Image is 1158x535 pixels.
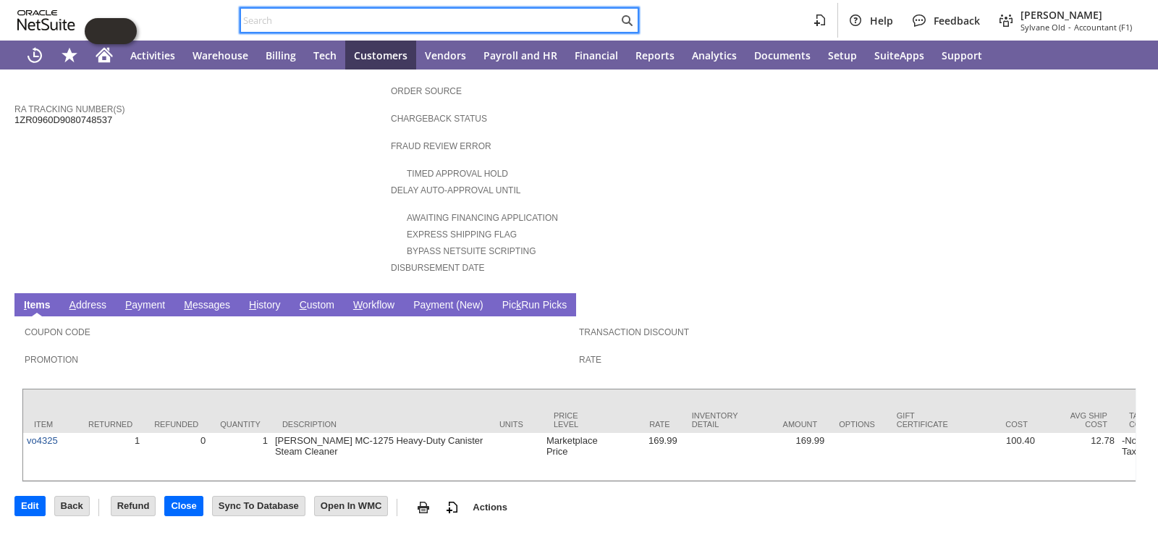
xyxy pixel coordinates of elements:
[391,185,520,195] a: Delay Auto-Approval Until
[257,41,305,69] a: Billing
[612,420,670,429] div: Rate
[154,420,198,429] div: Refunded
[184,299,193,311] span: M
[499,299,570,313] a: PickRun Picks
[266,49,296,62] span: Billing
[220,420,261,429] div: Quantity
[748,433,828,481] td: 169.99
[350,299,398,313] a: Workflow
[554,411,591,429] div: Price Level
[122,299,169,313] a: Payment
[407,169,508,179] a: Timed Approval Hold
[111,18,137,44] span: Oracle Guided Learning Widget. To move around, please hold and drag
[69,299,76,311] span: A
[130,49,175,62] span: Activities
[942,49,982,62] span: Support
[282,420,478,429] div: Description
[407,229,517,240] a: Express Shipping Flag
[315,497,388,515] input: Open In WMC
[24,299,27,311] span: I
[391,86,462,96] a: Order Source
[692,411,738,429] div: Inventory Detail
[759,420,817,429] div: Amount
[271,433,489,481] td: [PERSON_NAME] MC-1275 Heavy-Duty Canister Steam Cleaner
[410,299,486,313] a: Payment (New)
[25,355,78,365] a: Promotion
[20,299,54,313] a: Items
[87,41,122,69] a: Home
[618,12,635,29] svg: Search
[213,497,305,515] input: Sync To Database
[970,420,1028,429] div: Cost
[1039,433,1118,481] td: 12.78
[88,420,132,429] div: Returned
[475,41,566,69] a: Payroll and HR
[516,299,521,311] span: k
[754,49,811,62] span: Documents
[61,46,78,64] svg: Shortcuts
[745,41,819,69] a: Documents
[467,502,513,513] a: Actions
[34,420,67,429] div: Item
[692,49,737,62] span: Analytics
[305,41,345,69] a: Tech
[407,213,558,223] a: Awaiting Financing Application
[499,420,532,429] div: Units
[122,41,184,69] a: Activities
[416,41,475,69] a: Vendors
[426,299,431,311] span: y
[354,49,407,62] span: Customers
[296,299,338,313] a: Custom
[66,299,110,313] a: Address
[14,104,124,114] a: RA Tracking Number(s)
[874,49,924,62] span: SuiteApps
[415,499,432,516] img: print.svg
[1117,296,1135,313] a: Unrolled view on
[27,435,58,446] a: vo4325
[165,497,202,515] input: Close
[245,299,284,313] a: History
[933,41,991,69] a: Support
[601,433,681,481] td: 169.99
[125,299,132,311] span: P
[407,246,536,256] a: Bypass NetSuite Scripting
[683,41,745,69] a: Analytics
[1020,22,1065,33] span: Sylvane Old
[575,49,618,62] span: Financial
[543,433,601,481] td: Marketplace Price
[14,114,112,126] span: 1ZR0960D9080748537
[897,411,948,429] div: Gift Certificate
[866,41,933,69] a: SuiteApps
[1049,411,1107,429] div: Avg Ship Cost
[25,327,90,337] a: Coupon Code
[17,10,75,30] svg: logo
[85,18,137,44] iframe: Click here to launch Oracle Guided Learning Help Panel
[15,497,45,515] input: Edit
[55,497,89,515] input: Back
[143,433,209,481] td: 0
[828,49,857,62] span: Setup
[26,46,43,64] svg: Recent Records
[839,420,875,429] div: Options
[300,299,307,311] span: C
[241,12,618,29] input: Search
[249,299,256,311] span: H
[391,114,487,124] a: Chargeback Status
[180,299,234,313] a: Messages
[870,14,893,28] span: Help
[184,41,257,69] a: Warehouse
[483,49,557,62] span: Payroll and HR
[1020,8,1132,22] span: [PERSON_NAME]
[345,41,416,69] a: Customers
[579,355,601,365] a: Rate
[566,41,627,69] a: Financial
[444,499,461,516] img: add-record.svg
[111,497,156,515] input: Refund
[313,49,337,62] span: Tech
[627,41,683,69] a: Reports
[96,46,113,64] svg: Home
[1074,22,1132,33] span: Accountant (F1)
[579,327,689,337] a: Transaction Discount
[391,141,491,151] a: Fraud Review Error
[353,299,363,311] span: W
